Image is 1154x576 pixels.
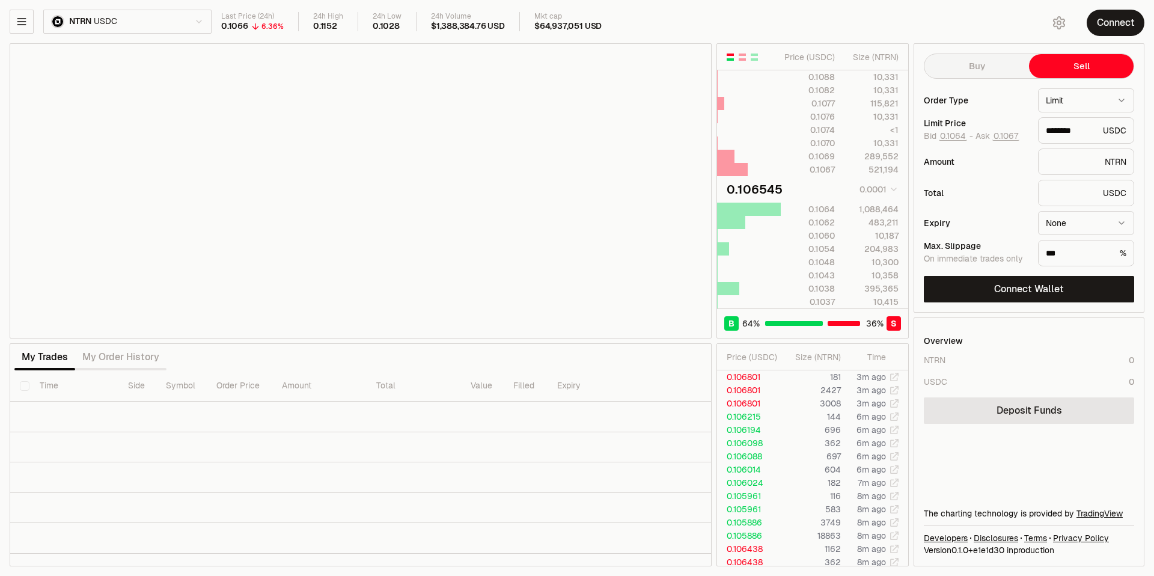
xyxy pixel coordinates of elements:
[845,203,899,215] div: 1,088,464
[924,242,1028,250] div: Max. Slippage
[924,54,1029,78] button: Buy
[727,181,783,198] div: 0.106545
[717,423,782,437] td: 0.106194
[1038,88,1134,112] button: Limit
[781,84,835,96] div: 0.1082
[1053,532,1109,544] a: Privacy Policy
[717,489,782,503] td: 0.105961
[782,542,841,556] td: 1162
[373,12,401,21] div: 24h Low
[924,354,945,366] div: NTRN
[725,52,735,62] button: Show Buy and Sell Orders
[924,158,1028,166] div: Amount
[856,411,886,422] time: 6m ago
[782,397,841,410] td: 3008
[924,189,1028,197] div: Total
[845,256,899,268] div: 10,300
[534,12,602,21] div: Mkt cap
[313,21,337,32] div: 0.1152
[717,529,782,542] td: 0.105886
[782,503,841,516] td: 583
[845,230,899,242] div: 10,187
[717,476,782,489] td: 0.106024
[924,119,1028,127] div: Limit Price
[781,230,835,242] div: 0.1060
[781,97,835,109] div: 0.1077
[781,203,835,215] div: 0.1064
[782,463,841,476] td: 604
[792,351,841,363] div: Size ( NTRN )
[974,532,1018,544] a: Disclosures
[866,317,884,329] span: 36 %
[856,424,886,435] time: 6m ago
[781,150,835,162] div: 0.1069
[924,397,1134,424] a: Deposit Funds
[431,12,505,21] div: 24h Volume
[52,16,63,27] img: NTRN Logo
[1076,508,1123,519] a: TradingView
[781,296,835,308] div: 0.1037
[845,71,899,83] div: 10,331
[856,451,886,462] time: 6m ago
[781,216,835,228] div: 0.1062
[313,12,343,21] div: 24h High
[845,150,899,162] div: 289,552
[781,243,835,255] div: 0.1054
[1129,376,1134,388] div: 0
[431,21,505,32] div: $1,388,384.76 USD
[845,164,899,176] div: 521,194
[782,370,841,384] td: 181
[782,450,841,463] td: 697
[782,423,841,437] td: 696
[781,71,835,83] div: 0.1088
[1029,54,1134,78] button: Sell
[975,131,1019,142] span: Ask
[728,317,734,329] span: B
[845,51,899,63] div: Size ( NTRN )
[924,96,1028,105] div: Order Type
[1087,10,1144,36] button: Connect
[973,545,1004,556] span: e1e1d3091cdd19e8fa4cf41cae901f839dd6ea94
[782,529,841,542] td: 18863
[857,504,886,515] time: 8m ago
[856,372,886,382] time: 3m ago
[207,370,272,402] th: Order Price
[857,544,886,554] time: 8m ago
[924,544,1134,556] div: Version 0.1.0 + in production
[782,384,841,397] td: 2427
[717,516,782,529] td: 0.105886
[717,463,782,476] td: 0.106014
[924,335,963,347] div: Overview
[857,517,886,528] time: 8m ago
[856,438,886,449] time: 6m ago
[924,507,1134,519] div: The charting technology is provided by
[845,137,899,149] div: 10,331
[845,269,899,281] div: 10,358
[782,489,841,503] td: 116
[851,351,886,363] div: Time
[727,351,781,363] div: Price ( USDC )
[272,370,367,402] th: Amount
[1038,117,1134,144] div: USDC
[717,370,782,384] td: 0.106801
[717,450,782,463] td: 0.106088
[1038,180,1134,206] div: USDC
[717,556,782,569] td: 0.106438
[924,276,1134,302] button: Connect Wallet
[845,243,899,255] div: 204,983
[717,437,782,450] td: 0.106098
[782,516,841,529] td: 3749
[857,530,886,541] time: 8m ago
[939,131,967,141] button: 0.1064
[10,44,711,338] iframe: Financial Chart
[992,131,1019,141] button: 0.1067
[504,370,548,402] th: Filled
[845,111,899,123] div: 10,331
[118,370,156,402] th: Side
[30,370,118,402] th: Time
[924,219,1028,227] div: Expiry
[14,345,75,369] button: My Trades
[856,398,886,409] time: 3m ago
[781,283,835,295] div: 0.1038
[856,464,886,475] time: 6m ago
